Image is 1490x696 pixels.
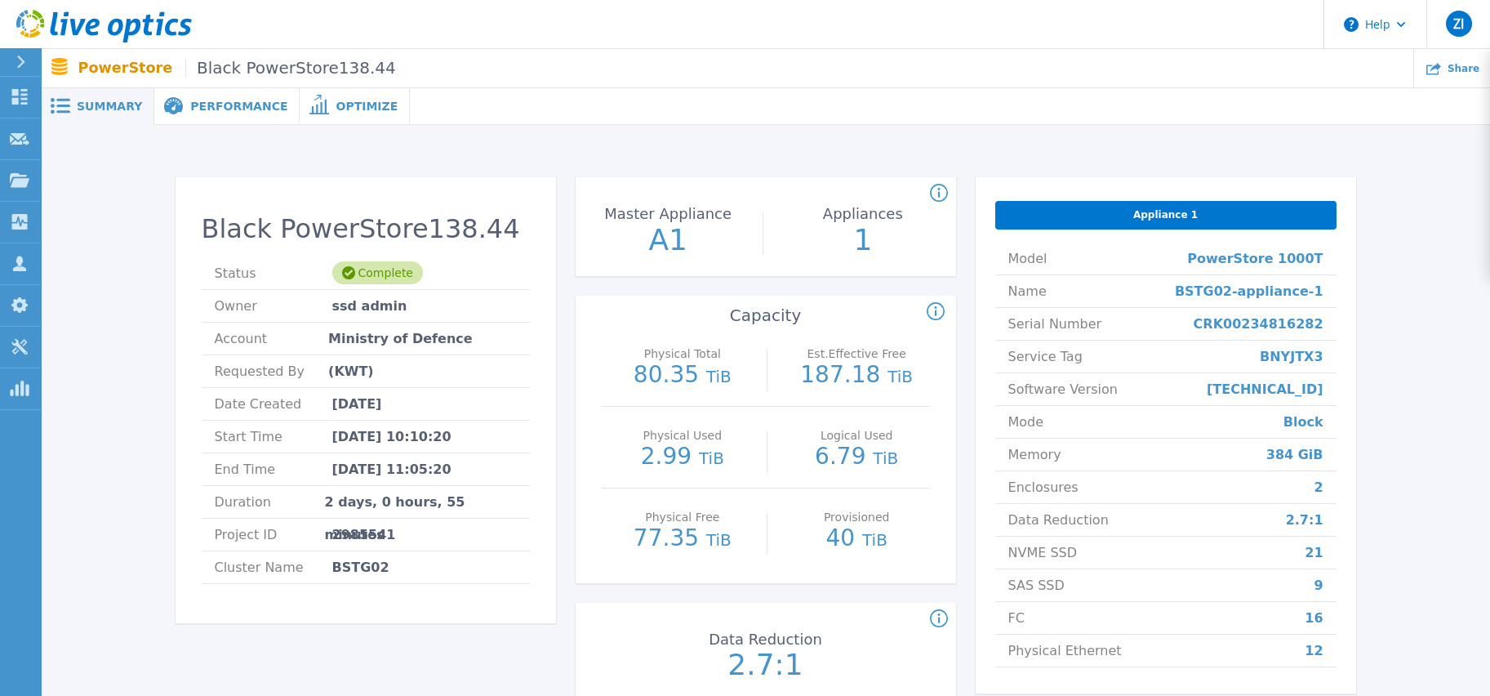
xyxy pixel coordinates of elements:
span: 9 [1314,569,1323,601]
span: Start Time [215,421,332,453]
p: Logical Used [788,430,926,441]
span: Model [1008,243,1047,274]
span: Owner [215,290,332,322]
span: Optimize [336,100,398,112]
span: FC [1008,602,1025,634]
span: BNYJTX3 [1260,341,1323,373]
span: 12 [1305,635,1323,667]
span: Service Tag [1008,341,1083,373]
span: TiB [706,530,732,550]
p: Physical Used [613,430,751,441]
span: Performance [190,100,287,112]
span: SAS SSD [1008,569,1065,601]
span: CRK00234816282 [1194,308,1323,340]
span: [DATE] 11:05:20 [332,453,451,485]
span: Software Version [1008,373,1118,405]
span: Enclosures [1008,471,1079,503]
p: 1 [772,225,954,255]
p: Data Reduction [678,632,852,647]
span: ssd admin [332,290,407,322]
p: Provisioned [788,511,926,523]
p: 77.35 [610,527,756,551]
p: Appliances [776,207,950,221]
span: End Time [215,453,332,485]
p: Est.Effective Free [788,348,926,359]
span: TiB [706,367,732,386]
p: A1 [576,225,759,255]
span: NVME SSD [1008,537,1078,569]
span: 384 GiB [1266,439,1323,471]
span: Project ID [215,519,332,551]
span: TiB [873,448,898,468]
span: Account [215,323,329,355]
p: PowerStore [78,59,396,78]
span: TiB [887,367,913,386]
p: Physical Total [613,348,751,359]
div: Complete [332,261,423,284]
span: 16 [1305,602,1323,634]
p: Master Appliance [580,207,755,221]
p: 80.35 [610,364,756,388]
span: TiB [862,530,887,550]
span: Date Created [215,388,332,420]
span: 21 [1305,537,1323,569]
span: Cluster Name [215,551,332,583]
span: 2.7:1 [1286,504,1323,536]
span: Appliance 1 [1133,208,1198,221]
span: 2 days, 0 hours, 55 minutes [325,486,517,518]
span: [DATE] 10:10:20 [332,421,451,453]
span: Black PowerStore138.44 [185,59,396,78]
p: 6.79 [784,445,930,470]
span: Block [1283,406,1323,438]
span: Requested By [215,355,332,387]
span: [TECHNICAL_ID] [1207,373,1323,405]
span: 2985541 [332,519,396,551]
span: Share [1448,64,1479,74]
p: 40 [784,527,930,551]
span: Memory [1008,439,1061,471]
span: Serial Number [1008,308,1102,340]
span: Name [1008,275,1047,307]
span: ZI [1453,17,1464,30]
span: Status [215,257,332,289]
p: Physical Free [613,511,751,523]
span: PowerStore 1000T [1187,243,1323,274]
span: 2 [1314,471,1323,503]
h2: Black PowerStore138.44 [202,214,530,244]
p: 2.7:1 [674,650,857,680]
span: Duration [215,486,325,518]
span: Ministry of Defence (KWT) [328,323,516,355]
span: Mode [1008,406,1044,438]
span: TiB [699,448,724,468]
span: Physical Ethernet [1008,635,1122,667]
span: Data Reduction [1008,504,1109,536]
p: 2.99 [610,445,756,470]
span: Summary [77,100,142,112]
span: [DATE] [332,388,382,420]
span: BSTG02-appliance-1 [1175,275,1323,307]
span: BSTG02 [332,551,389,583]
p: 187.18 [784,364,930,388]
